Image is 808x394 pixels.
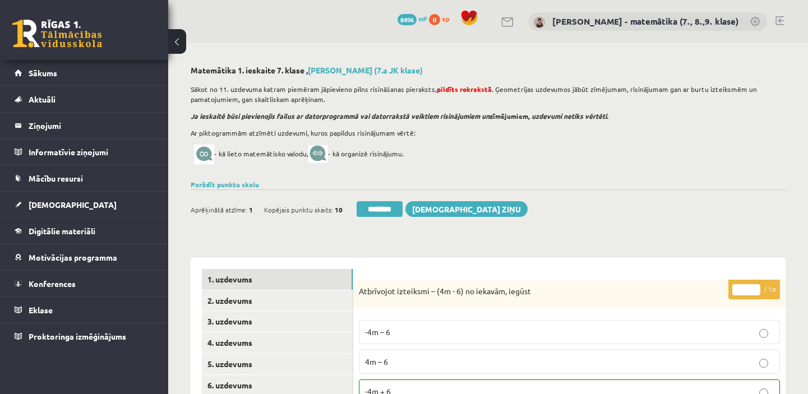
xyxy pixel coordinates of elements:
[429,14,440,25] span: 0
[335,201,343,218] span: 10
[191,201,247,218] span: Aprēķinātā atzīme:
[29,173,83,183] span: Mācību resursi
[759,329,768,338] input: -4m – 6
[202,290,353,311] a: 2. uzdevums
[191,84,780,104] p: Sākot no 11. uzdevuma katram piemēram jāpievieno pilns risināšanas pieraksts, . Ģeometrijas uzdev...
[365,356,388,367] span: 4m – 6
[442,14,449,23] span: xp
[29,68,57,78] span: Sākums
[249,201,253,218] span: 1
[418,14,427,23] span: mP
[29,139,154,165] legend: Informatīvie ziņojumi
[12,20,102,48] a: Rīgas 1. Tālmācības vidusskola
[29,200,117,210] span: [DEMOGRAPHIC_DATA]
[437,85,492,94] strong: pildīts rokrakstā
[728,280,780,299] p: / 1p
[29,279,76,289] span: Konferences
[29,94,56,104] span: Aktuāli
[308,145,328,163] img: nlxdclX5TJEpSUOp6sKb4sy0LYPK9xgpm2rkqevz+KDjWcWUyrI+Z9y9v0FcvZ6Wm++UNcAAAAASUVORK5CYII=
[308,65,423,75] a: [PERSON_NAME] (7.a JK klase)
[15,192,154,217] a: [DEMOGRAPHIC_DATA]
[191,112,490,120] i: Ja ieskaitē būsi pievienojis failus ar datorprogrammā vai datorrakstā veiktiem risinājumiem un
[15,113,154,138] a: Ziņojumi
[15,139,154,165] a: Informatīvie ziņojumi
[398,14,417,25] span: 8496
[191,66,786,75] h2: Matemātika 1. ieskaite 7. klase ,
[202,311,353,332] a: 3. uzdevums
[405,201,528,217] a: [DEMOGRAPHIC_DATA] ziņu
[528,112,608,120] i: , uzdevumi netiks vērtēti.
[29,113,154,138] legend: Ziņojumi
[202,332,353,353] a: 4. uzdevums
[534,17,545,28] img: Irēna Roze - matemātika (7., 8.,9. klase)
[15,271,154,296] a: Konferences
[759,359,768,368] input: 4m – 6
[15,244,154,270] a: Motivācijas programma
[191,145,780,164] p: - kā lieto matemātisko valodu, - kā organizē risinājumu.
[29,331,126,341] span: Proktoringa izmēģinājums
[191,180,259,189] a: Parādīt punktu skalu
[194,145,214,164] img: A1x9P9OIUn3nQAAAABJRU5ErkJggg==
[29,226,95,236] span: Digitālie materiāli
[552,16,738,27] a: [PERSON_NAME] - matemātika (7., 8.,9. klase)
[15,323,154,349] a: Proktoringa izmēģinājums
[15,218,154,244] a: Digitālie materiāli
[15,165,154,191] a: Mācību resursi
[202,269,353,290] a: 1. uzdevums
[15,60,154,86] a: Sākums
[29,305,53,315] span: Eklase
[191,128,780,138] p: Ar piktogrammām atzīmēti uzdevumi, kuros papildus risinājumam vērtē:
[365,327,390,337] span: -4m – 6
[490,112,608,120] b: zīmējumiem
[202,354,353,374] a: 5. uzdevums
[359,286,724,297] p: Atbrīvojot izteiksmi – (4m - 6) no iekavām, iegūst
[398,14,427,23] a: 8496 mP
[15,297,154,323] a: Eklase
[429,14,455,23] a: 0 xp
[15,86,154,112] a: Aktuāli
[264,201,333,218] span: Kopējais punktu skaits:
[29,252,117,262] span: Motivācijas programma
